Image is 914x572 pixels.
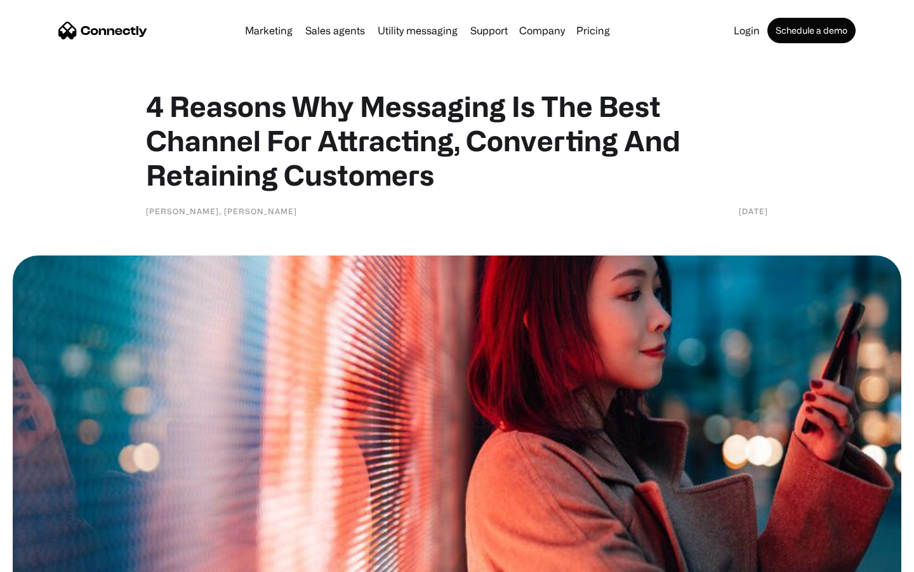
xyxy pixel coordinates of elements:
div: Company [519,22,565,39]
aside: Language selected: English [13,550,76,568]
ul: Language list [25,550,76,568]
h1: 4 Reasons Why Messaging Is The Best Channel For Attracting, Converting And Retaining Customers [146,89,768,192]
a: Marketing [240,25,298,36]
div: Company [515,22,569,39]
a: Pricing [571,25,615,36]
a: Login [729,25,765,36]
div: [PERSON_NAME], [PERSON_NAME] [146,205,297,217]
a: home [58,21,147,40]
a: Support [465,25,513,36]
a: Sales agents [300,25,370,36]
div: [DATE] [739,205,768,217]
a: Schedule a demo [767,18,856,43]
a: Utility messaging [373,25,463,36]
